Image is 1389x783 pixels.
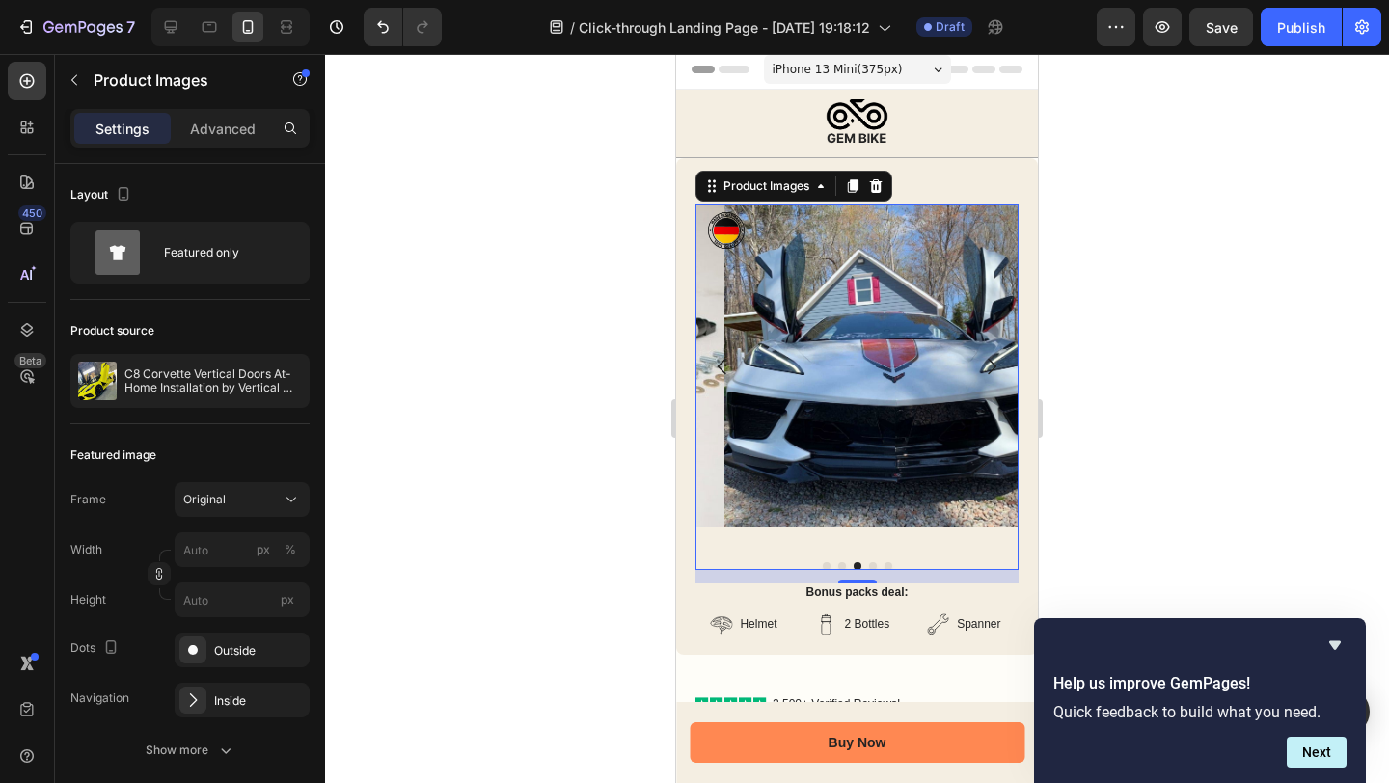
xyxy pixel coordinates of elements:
span: / [570,17,575,38]
button: Dot [208,508,216,516]
p: Helmet [64,561,100,579]
p: Spanner [281,561,324,579]
button: px [279,538,302,561]
p: Bonus packs deal: [21,531,340,547]
span: Draft [936,18,965,36]
div: Layout [70,182,135,208]
button: % [252,538,275,561]
div: Featured only [164,230,282,275]
div: Featured image [70,446,156,464]
p: Product Images [94,68,258,92]
p: Advanced [190,119,256,139]
div: Help us improve GemPages! [1053,634,1347,768]
p: C8 Corvette Vertical Doors At-Home Installation by Vertical Doors Inc (Kit & Install Included Pre... [124,367,302,394]
img: White sports car with C8 vertical doors at-home installation open in front of house with trees [48,150,371,473]
label: Frame [70,491,106,508]
button: Hide survey [1323,634,1347,657]
span: Original [183,491,226,508]
div: Outside [214,642,305,660]
button: Original [175,482,310,517]
img: product feature img [78,362,117,400]
button: 7 [8,8,144,46]
h2: Help us improve GemPages! [1053,672,1347,695]
label: Width [70,541,102,558]
iframe: Design area [676,54,1038,783]
div: Undo/Redo [364,8,442,46]
div: Product source [70,322,154,339]
button: Show more [70,733,310,768]
p: Settings [95,119,150,139]
label: Height [70,591,106,608]
img: gempages_432750572815254551-307c8c40-62cf-407b-a1f5-9317eebfc775.svg [32,158,68,195]
p: Quick feedback to build what you need. [1053,703,1347,721]
div: 450 [18,205,46,221]
button: Dot [177,508,185,516]
button: Publish [1261,8,1342,46]
p: 7 [126,15,135,39]
button: Dot [162,508,170,516]
input: px [175,582,310,617]
p: 2,500+ Verified Reviews! [96,643,224,659]
span: Save [1206,19,1238,36]
div: Navigation [70,689,129,707]
button: Dot [147,508,154,516]
button: Next question [1287,737,1347,768]
div: Inside [214,692,305,710]
button: Save [1189,8,1253,46]
div: % [285,541,296,558]
div: Show more [146,741,235,760]
button: Dot [193,508,201,516]
span: Click-through Landing Page - [DATE] 19:18:12 [579,17,870,38]
span: px [281,592,294,607]
div: px [257,541,270,558]
div: Product Images [43,123,137,141]
div: Beta [14,353,46,368]
div: Dots [70,635,123,661]
input: px% [175,532,310,567]
button: Carousel Next Arrow [304,301,327,324]
div: Publish [1277,17,1325,38]
p: 2 Bottles [168,561,213,579]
